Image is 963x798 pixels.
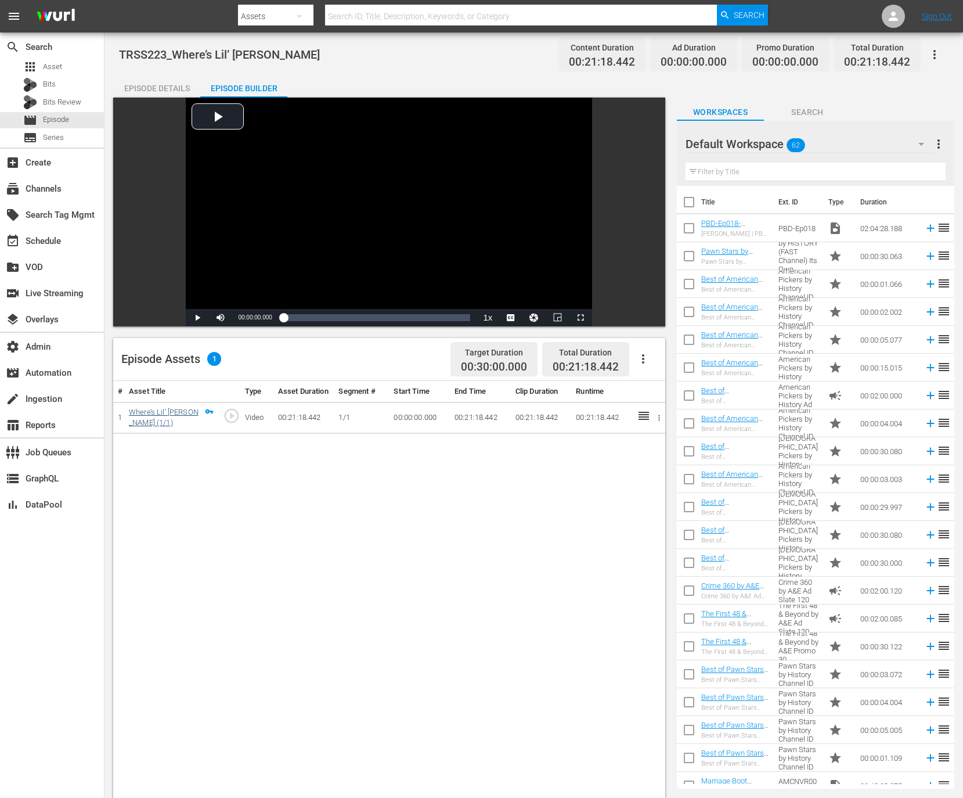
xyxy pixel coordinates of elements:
[701,609,769,627] a: The First 48 & Beyond Ad Slate 120
[828,305,842,319] span: Promo
[334,402,389,433] td: 1/1
[129,408,199,427] a: Where’s Lil’ [PERSON_NAME] (1/1)
[856,688,919,716] td: 00:00:04.004
[774,632,824,660] td: The First 48 & Beyond by A&E Promo 30
[764,105,851,120] span: Search
[240,402,273,433] td: Video
[856,409,919,437] td: 00:00:04.004
[937,249,951,263] span: reorder
[6,182,20,196] span: Channels
[43,132,64,143] span: Series
[701,509,769,516] div: Best of [DEMOGRAPHIC_DATA] Pickers Best Stuff Promo 30
[924,724,937,736] svg: Add to Episode
[828,528,842,542] span: Promo
[238,314,272,321] span: 00:00:00.000
[717,5,768,26] button: Search
[571,381,632,402] th: Runtime
[701,330,769,348] a: Best of American Pickers Channel ID 5
[43,96,81,108] span: Bits Review
[774,326,824,354] td: Best of American Pickers by History Channel ID 5
[6,40,20,54] span: Search
[828,333,842,347] span: Promo
[924,584,937,597] svg: Add to Episode
[511,402,572,433] td: 00:21:18.442
[937,360,951,374] span: reorder
[121,352,221,366] div: Episode Assets
[828,667,842,681] span: Promo
[701,648,769,656] div: The First 48 & Beyond [PERSON_NAME] Promo 30
[828,612,842,626] span: Ad
[752,39,818,56] div: Promo Duration
[701,581,764,599] a: Crime 360 by A&E Ad Slate 120
[6,260,20,274] span: VOD
[461,344,527,361] div: Target Duration
[924,389,937,402] svg: Add to Episode
[752,56,818,69] span: 00:00:00.000
[499,309,522,326] button: Captions
[774,688,824,716] td: Best of Pawn Stars by History Channel ID 4
[856,577,919,605] td: 00:02:00.120
[828,556,842,570] span: Promo
[701,676,769,684] div: Best of Pawn Stars Channel ID 3
[937,583,951,597] span: reorder
[553,360,619,373] span: 00:21:18.442
[701,275,769,292] a: Best of American Pickers Channel ID 1
[828,416,842,430] span: Promo
[701,230,769,238] div: [PERSON_NAME] | PBD Podcast
[511,381,572,402] th: Clip Duration
[43,114,69,125] span: Episode
[856,744,919,772] td: 00:00:01.109
[924,473,937,486] svg: Add to Episode
[774,465,824,493] td: Best of American Pickers by History Channel ID 3
[774,382,824,409] td: Best of American Pickers by History Ad Slate 120
[924,640,937,653] svg: Add to Episode
[774,744,824,772] td: Best of Pawn Stars by History Channel ID 1
[6,234,20,248] span: Schedule
[273,381,334,402] th: Asset Duration
[856,493,919,521] td: 00:00:29.997
[774,298,824,326] td: Best of American Pickers by History Channel ID 2
[701,470,769,487] a: Best of American Pickers Channel ID 3
[701,592,769,600] div: Crime 360 by A&E Ad Slate 120
[450,381,511,402] th: End Time
[661,56,727,69] span: 00:00:00.000
[701,526,768,560] a: Best of [DEMOGRAPHIC_DATA] Pickers Across America Promo 30
[828,444,842,458] span: Promo
[774,716,824,744] td: Best of Pawn Stars by History Channel ID 5
[932,137,946,151] span: more_vert
[924,556,937,569] svg: Add to Episode
[553,344,619,361] div: Total Duration
[43,61,62,73] span: Asset
[924,417,937,430] svg: Add to Episode
[28,3,84,30] img: ans4CAIJ8jUAAAAAAAAAAAAAAAAAAAAAAAAgQb4GAAAAAAAAAAAAAAAAAAAAAAAAJMjXAAAAAAAAAAAAAAAAAAAAAAAAgAT5G...
[701,369,769,377] div: Best of American Pickers Overview Promo 15
[937,722,951,736] span: reorder
[113,74,200,102] div: Episode Details
[856,270,919,298] td: 00:00:01.066
[569,309,592,326] button: Fullscreen
[334,381,389,402] th: Segment #
[200,74,287,98] button: Episode Builder
[828,221,842,235] span: Video
[937,639,951,653] span: reorder
[23,78,37,92] div: Bits
[389,402,450,433] td: 00:00:00.000
[856,298,919,326] td: 00:00:02.002
[701,303,769,320] a: Best of American Pickers Channel ID 2
[701,665,769,682] a: Best of Pawn Stars Channel ID 3
[207,352,221,366] span: 1
[6,418,20,432] span: Reports
[701,286,769,293] div: Best of American Pickers Channel ID 1
[6,208,20,222] span: Search Tag Mgmt
[476,309,499,326] button: Playback Rate
[701,247,757,282] a: Pawn Stars by HISTORY (FAST Channel) Its Own Channel
[856,465,919,493] td: 00:00:03.003
[828,389,842,402] span: Ad
[828,472,842,486] span: Promo
[924,278,937,290] svg: Add to Episode
[828,695,842,709] span: Promo
[856,214,919,242] td: 02:04:28.188
[6,498,20,512] span: DataPool
[701,414,769,432] a: Best of American Pickers Channel ID 4
[701,397,769,405] div: Best of [DEMOGRAPHIC_DATA] Pickers Ad Slate 120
